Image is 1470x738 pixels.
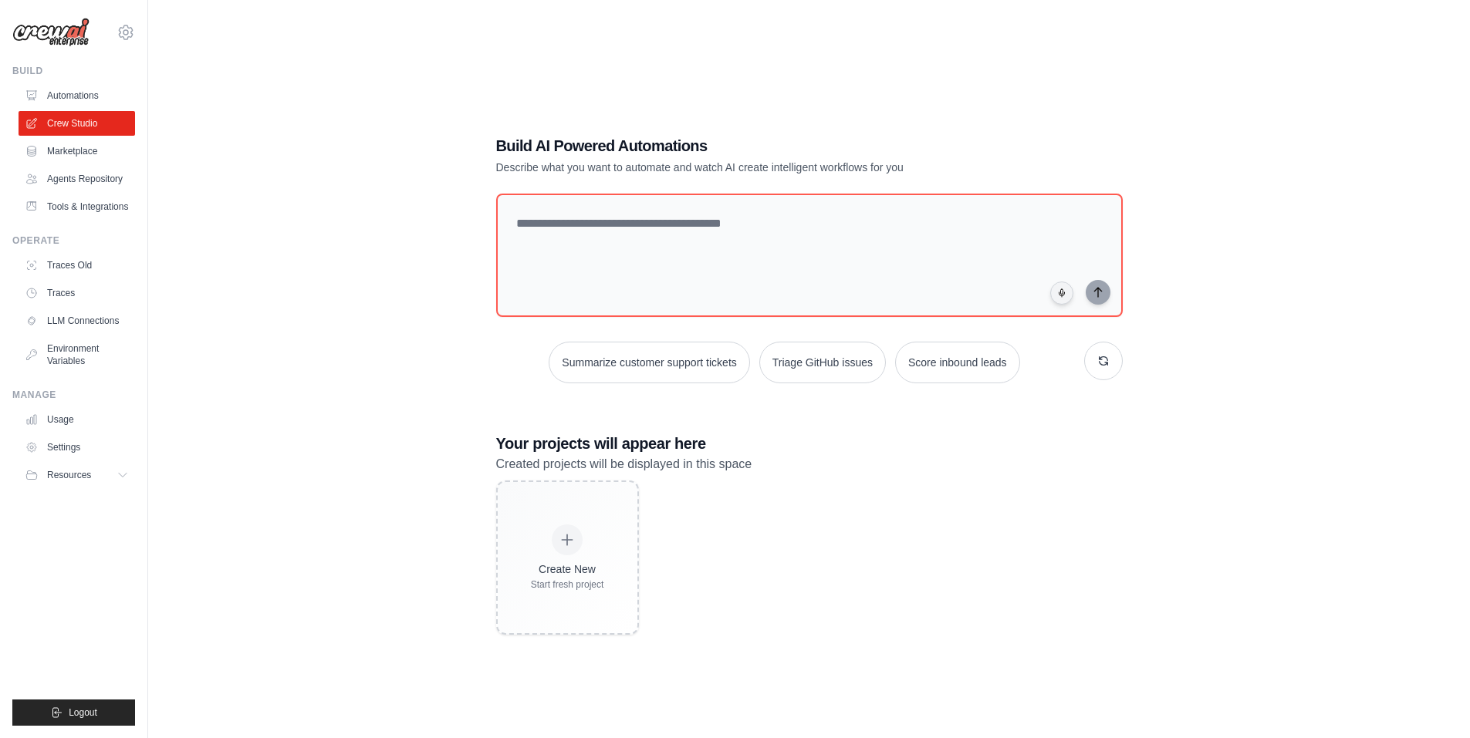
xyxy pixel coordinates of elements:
[549,342,749,383] button: Summarize customer support tickets
[12,18,90,47] img: Logo
[47,469,91,481] span: Resources
[12,389,135,401] div: Manage
[496,454,1123,474] p: Created projects will be displayed in this space
[12,65,135,77] div: Build
[496,433,1123,454] h3: Your projects will appear here
[19,83,135,108] a: Automations
[1084,342,1123,380] button: Get new suggestions
[19,308,135,333] a: LLM Connections
[496,135,1015,157] h1: Build AI Powered Automations
[12,234,135,247] div: Operate
[1050,281,1073,305] button: Click to speak your automation idea
[19,463,135,487] button: Resources
[19,111,135,136] a: Crew Studio
[19,194,135,219] a: Tools & Integrations
[496,160,1015,175] p: Describe what you want to automate and watch AI create intelligent workflows for you
[19,407,135,432] a: Usage
[12,699,135,726] button: Logout
[759,342,886,383] button: Triage GitHub issues
[531,561,604,577] div: Create New
[19,253,135,278] a: Traces Old
[895,342,1020,383] button: Score inbound leads
[69,706,97,719] span: Logout
[19,139,135,163] a: Marketplace
[19,336,135,373] a: Environment Variables
[19,167,135,191] a: Agents Repository
[531,578,604,591] div: Start fresh project
[19,281,135,305] a: Traces
[19,435,135,460] a: Settings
